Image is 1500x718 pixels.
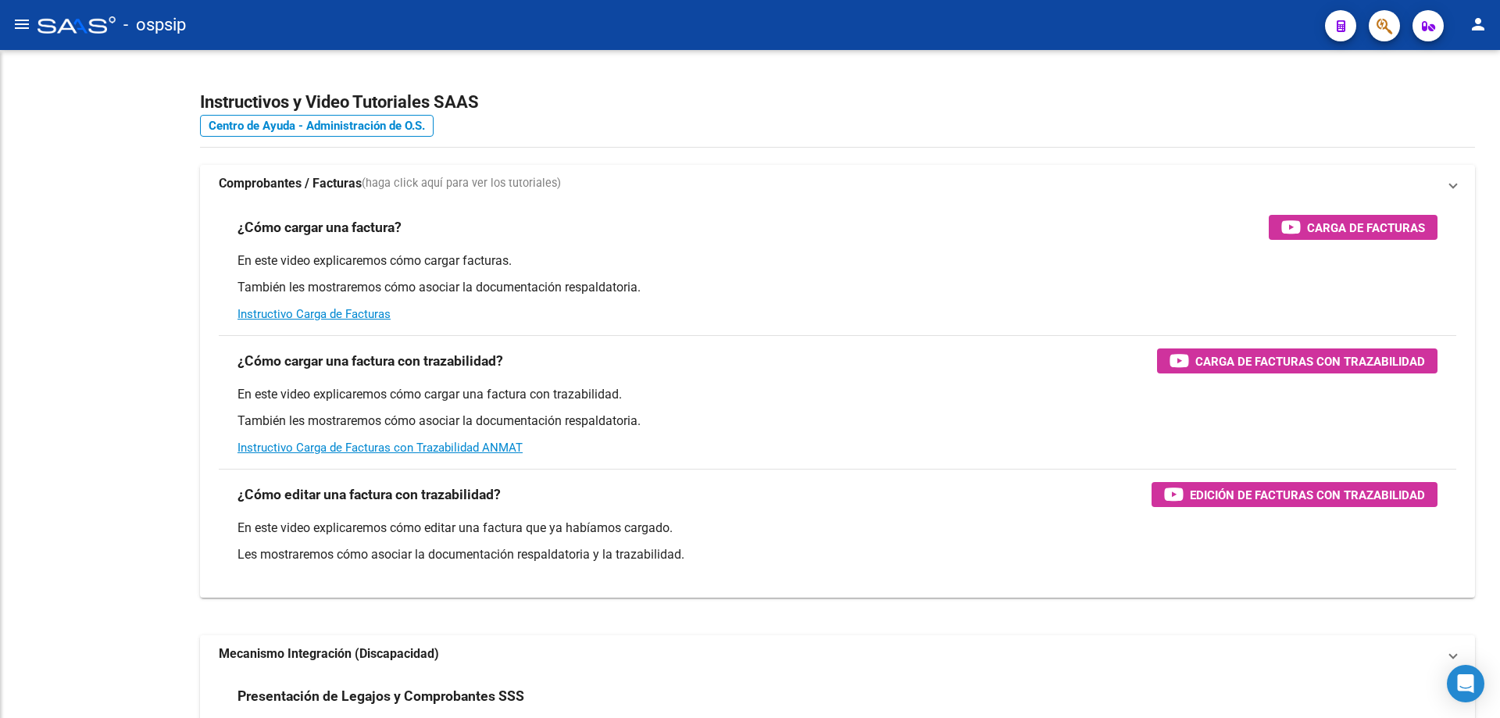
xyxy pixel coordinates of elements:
h3: Presentación de Legajos y Comprobantes SSS [237,685,524,707]
h2: Instructivos y Video Tutoriales SAAS [200,88,1475,117]
mat-icon: menu [12,15,31,34]
mat-icon: person [1469,15,1487,34]
button: Carga de Facturas con Trazabilidad [1157,348,1437,373]
a: Instructivo Carga de Facturas con Trazabilidad ANMAT [237,441,523,455]
h3: ¿Cómo cargar una factura con trazabilidad? [237,350,503,372]
p: Les mostraremos cómo asociar la documentación respaldatoria y la trazabilidad. [237,546,1437,563]
span: Edición de Facturas con Trazabilidad [1190,485,1425,505]
p: En este video explicaremos cómo cargar una factura con trazabilidad. [237,386,1437,403]
strong: Mecanismo Integración (Discapacidad) [219,645,439,663]
mat-expansion-panel-header: Mecanismo Integración (Discapacidad) [200,635,1475,673]
h3: ¿Cómo cargar una factura? [237,216,402,238]
div: Open Intercom Messenger [1447,665,1484,702]
span: (haga click aquí para ver los tutoriales) [362,175,561,192]
p: También les mostraremos cómo asociar la documentación respaldatoria. [237,413,1437,430]
span: Carga de Facturas [1307,218,1425,238]
button: Carga de Facturas [1269,215,1437,240]
p: También les mostraremos cómo asociar la documentación respaldatoria. [237,279,1437,296]
mat-expansion-panel-header: Comprobantes / Facturas(haga click aquí para ver los tutoriales) [200,165,1475,202]
span: - ospsip [123,8,186,42]
button: Edición de Facturas con Trazabilidad [1152,482,1437,507]
div: Comprobantes / Facturas(haga click aquí para ver los tutoriales) [200,202,1475,598]
strong: Comprobantes / Facturas [219,175,362,192]
span: Carga de Facturas con Trazabilidad [1195,352,1425,371]
h3: ¿Cómo editar una factura con trazabilidad? [237,484,501,505]
p: En este video explicaremos cómo cargar facturas. [237,252,1437,270]
a: Centro de Ayuda - Administración de O.S. [200,115,434,137]
p: En este video explicaremos cómo editar una factura que ya habíamos cargado. [237,520,1437,537]
a: Instructivo Carga de Facturas [237,307,391,321]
